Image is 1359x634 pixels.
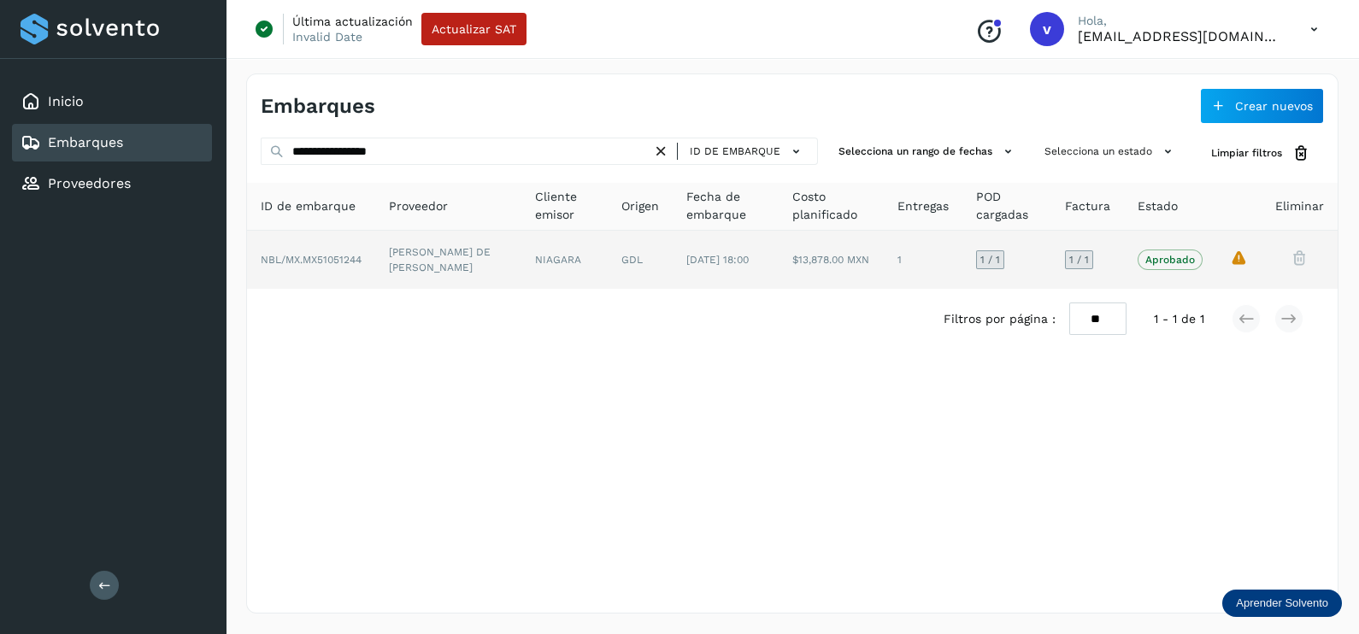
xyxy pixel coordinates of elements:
[535,188,594,224] span: Cliente emisor
[12,83,212,120] div: Inicio
[686,188,765,224] span: Fecha de embarque
[621,197,659,215] span: Origen
[261,197,356,215] span: ID de embarque
[686,254,749,266] span: [DATE] 18:00
[48,134,123,150] a: Embarques
[261,254,362,266] span: NBL/MX.MX51051244
[1078,14,1283,28] p: Hola,
[1154,310,1204,328] span: 1 - 1 de 1
[976,188,1038,224] span: POD cargadas
[375,231,521,289] td: [PERSON_NAME] DE [PERSON_NAME]
[1069,255,1089,265] span: 1 / 1
[389,197,448,215] span: Proveedor
[48,175,131,191] a: Proveedores
[685,139,810,164] button: ID de embarque
[521,231,608,289] td: NIAGARA
[1275,197,1324,215] span: Eliminar
[1211,145,1282,161] span: Limpiar filtros
[1065,197,1110,215] span: Factura
[1222,590,1342,617] div: Aprender Solvento
[884,231,962,289] td: 1
[608,231,673,289] td: GDL
[779,231,884,289] td: $13,878.00 MXN
[1145,254,1195,266] p: Aprobado
[690,144,780,159] span: ID de embarque
[432,23,516,35] span: Actualizar SAT
[832,138,1024,166] button: Selecciona un rango de fechas
[261,94,375,119] h4: Embarques
[292,14,413,29] p: Última actualización
[792,188,870,224] span: Costo planificado
[12,124,212,161] div: Embarques
[1235,100,1313,112] span: Crear nuevos
[1078,28,1283,44] p: vaymartinez@niagarawater.com
[292,29,362,44] p: Invalid Date
[897,197,949,215] span: Entregas
[1236,596,1328,610] p: Aprender Solvento
[1138,197,1178,215] span: Estado
[12,165,212,203] div: Proveedores
[421,13,527,45] button: Actualizar SAT
[1197,138,1324,169] button: Limpiar filtros
[1200,88,1324,124] button: Crear nuevos
[1038,138,1184,166] button: Selecciona un estado
[48,93,84,109] a: Inicio
[944,310,1056,328] span: Filtros por página :
[980,255,1000,265] span: 1 / 1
